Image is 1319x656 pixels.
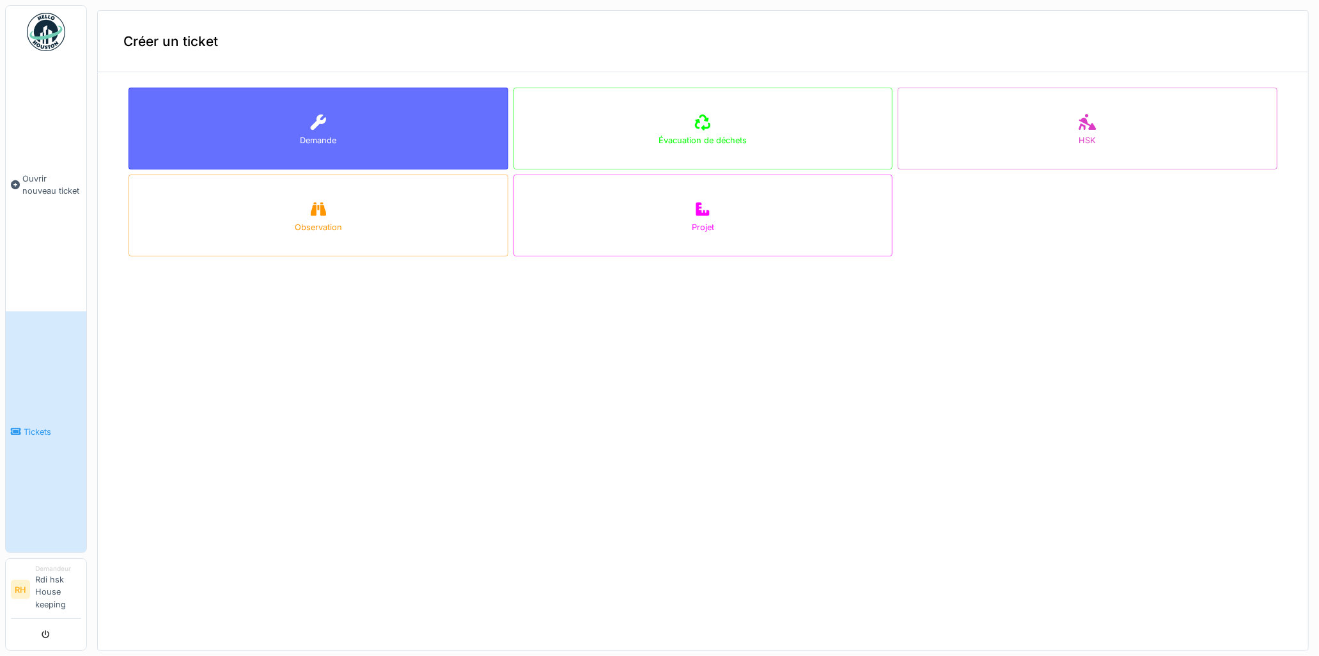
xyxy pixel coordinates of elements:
div: Évacuation de déchets [659,134,747,146]
li: Rdi hsk House keeping [35,564,81,616]
a: Ouvrir nouveau ticket [6,58,86,311]
div: HSK [1079,134,1097,146]
span: Ouvrir nouveau ticket [22,173,81,197]
a: RH DemandeurRdi hsk House keeping [11,564,81,619]
li: RH [11,580,30,599]
a: Tickets [6,311,86,552]
div: Observation [295,221,342,233]
div: Demandeur [35,564,81,574]
span: Tickets [24,426,81,438]
div: Créer un ticket [98,11,1308,72]
img: Badge_color-CXgf-gQk.svg [27,13,65,51]
div: Demande [300,134,336,146]
div: Projet [692,221,714,233]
